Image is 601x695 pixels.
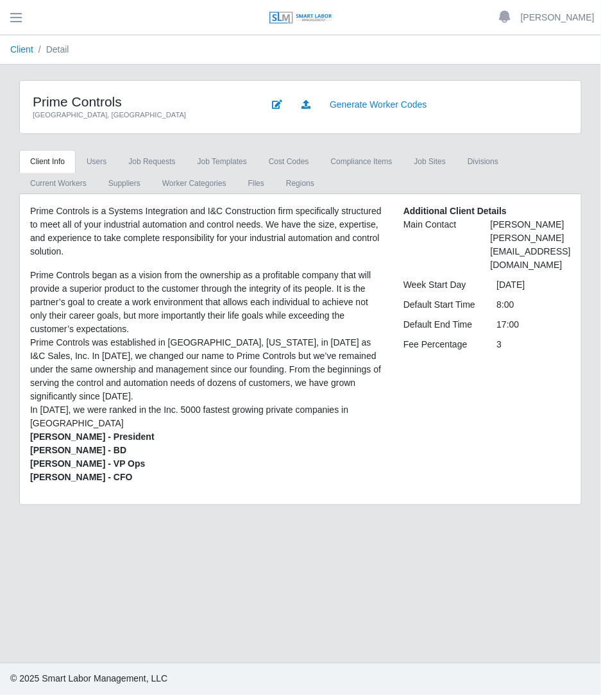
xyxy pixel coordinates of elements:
[487,278,580,292] div: [DATE]
[394,338,487,351] div: Fee Percentage
[10,44,33,54] a: Client
[394,278,487,292] div: Week Start Day
[19,172,97,195] a: Current Workers
[394,218,481,272] div: Main Contact
[320,150,403,173] a: Compliance Items
[33,94,244,110] h4: Prime Controls
[30,403,384,430] li: In [DATE], we were ranked in the Inc. 5000 fastest growing private companies in [GEOGRAPHIC_DATA]
[237,172,275,195] a: Files
[97,172,151,195] a: Suppliers
[33,110,244,121] div: [GEOGRAPHIC_DATA], [GEOGRAPHIC_DATA]
[10,674,167,684] span: © 2025 Smart Labor Management, LLC
[187,150,258,173] a: Job Templates
[19,150,76,173] a: Client Info
[394,298,487,312] div: Default Start Time
[269,11,333,25] img: SLM Logo
[394,318,487,331] div: Default End Time
[33,43,69,56] li: Detail
[521,11,595,24] a: [PERSON_NAME]
[403,150,457,173] a: job sites
[487,318,580,331] div: 17:00
[481,218,580,272] div: [PERSON_NAME] [PERSON_NAME][EMAIL_ADDRESS][DOMAIN_NAME]
[258,150,320,173] a: cost codes
[487,298,580,312] div: 8:00
[30,445,126,455] strong: [PERSON_NAME] - BD
[30,336,384,403] li: Prime Controls was established in [GEOGRAPHIC_DATA], [US_STATE], in [DATE] as I&C Sales, Inc. In ...
[76,150,117,173] a: Users
[30,458,145,469] strong: [PERSON_NAME] - VP Ops
[321,94,435,116] a: Generate Worker Codes
[30,431,155,442] strong: [PERSON_NAME] - President
[30,205,384,258] p: Prime Controls is a Systems Integration and I&C Construction firm specifically structured to meet...
[30,472,132,482] strong: [PERSON_NAME] - CFO
[403,206,507,216] b: Additional Client Details
[487,338,580,351] div: 3
[117,150,186,173] a: Job Requests
[151,172,237,195] a: Worker Categories
[457,150,509,173] a: Divisions
[30,269,384,336] li: Prime Controls began as a vision from the ownership as a profitable company that will provide a s...
[275,172,325,195] a: Regions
